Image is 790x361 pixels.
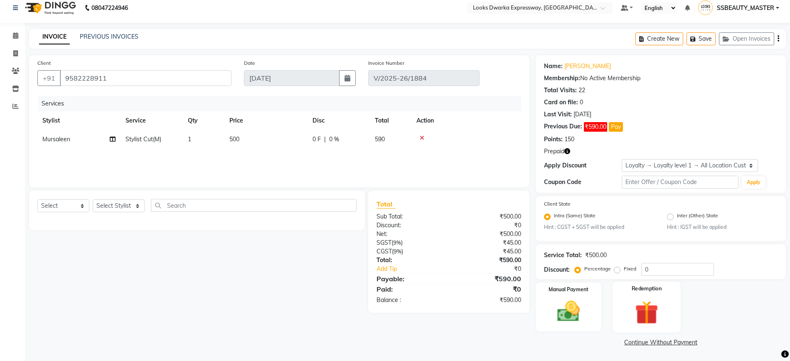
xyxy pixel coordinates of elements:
div: Sub Total: [370,212,449,221]
span: Stylist Cut(M) [126,135,161,143]
small: Hint : IGST will be applied [667,223,778,231]
th: Action [411,111,521,130]
label: Inter (Other) State [677,212,718,222]
input: Enter Offer / Coupon Code [622,176,738,189]
th: Service [121,111,183,130]
span: SSBEAUTY_MASTER [717,4,774,12]
div: ₹0 [449,221,527,230]
div: ₹500.00 [449,230,527,238]
span: 0 % [329,135,339,144]
div: Total Visits: [544,86,577,95]
label: Fixed [624,265,636,273]
span: CGST [377,248,392,255]
div: Membership: [544,74,580,83]
div: Last Visit: [544,110,572,119]
button: Create New [635,32,683,45]
label: Manual Payment [549,286,588,293]
span: Total [377,200,396,209]
div: ₹45.00 [449,238,527,247]
div: ₹500.00 [585,251,607,260]
div: Card on file: [544,98,578,107]
input: Search [151,199,357,212]
div: Previous Due: [544,122,582,132]
label: Percentage [584,265,611,273]
div: ₹0 [449,284,527,294]
div: Coupon Code [544,178,622,187]
span: 1 [188,135,191,143]
div: [DATE] [573,110,591,119]
div: Total: [370,256,449,265]
div: Apply Discount [544,161,622,170]
button: +91 [37,70,61,86]
div: Name: [544,62,563,71]
span: 9% [394,248,401,255]
div: Net: [370,230,449,238]
div: No Active Membership [544,74,778,83]
button: Open Invoices [719,32,774,45]
div: 0 [580,98,583,107]
th: Price [224,111,308,130]
div: ₹590.00 [449,256,527,265]
div: ( ) [370,238,449,247]
input: Search by Name/Mobile/Email/Code [60,70,231,86]
button: Pay [609,122,623,132]
div: ₹590.00 [449,274,527,284]
div: Services [38,96,527,111]
div: Service Total: [544,251,582,260]
div: Discount: [370,221,449,230]
div: 22 [578,86,585,95]
div: Balance : [370,296,449,305]
label: Invoice Number [368,59,404,67]
div: Paid: [370,284,449,294]
label: Client State [544,200,571,208]
div: ₹0 [462,265,527,273]
label: Date [244,59,255,67]
a: PREVIOUS INVOICES [80,33,138,40]
th: Disc [308,111,370,130]
th: Total [370,111,411,130]
div: Payable: [370,274,449,284]
span: Mursaleen [42,135,70,143]
a: INVOICE [39,29,70,44]
img: SSBEAUTY_MASTER [698,0,713,15]
span: 500 [229,135,239,143]
th: Stylist [37,111,121,130]
img: _gift.svg [628,298,666,327]
th: Qty [183,111,224,130]
div: ₹45.00 [449,247,527,256]
div: 150 [564,135,574,144]
span: ₹590.00 [584,122,607,132]
label: Client [37,59,51,67]
a: Add Tip [370,265,462,273]
img: _cash.svg [550,298,587,324]
div: Discount: [544,265,570,274]
button: Apply [742,176,765,189]
small: Hint : CGST + SGST will be applied [544,223,655,231]
span: Prepaid [544,147,564,156]
div: Points: [544,135,563,144]
button: Save [687,32,716,45]
a: Continue Without Payment [537,338,784,347]
a: [PERSON_NAME] [564,62,611,71]
span: 590 [375,135,385,143]
span: | [324,135,326,144]
span: 0 F [313,135,321,144]
span: SGST [377,239,391,246]
div: ₹590.00 [449,296,527,305]
div: ₹500.00 [449,212,527,221]
span: 9% [393,239,401,246]
label: Intra (Same) State [554,212,596,222]
label: Redemption [632,285,662,293]
div: ( ) [370,247,449,256]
